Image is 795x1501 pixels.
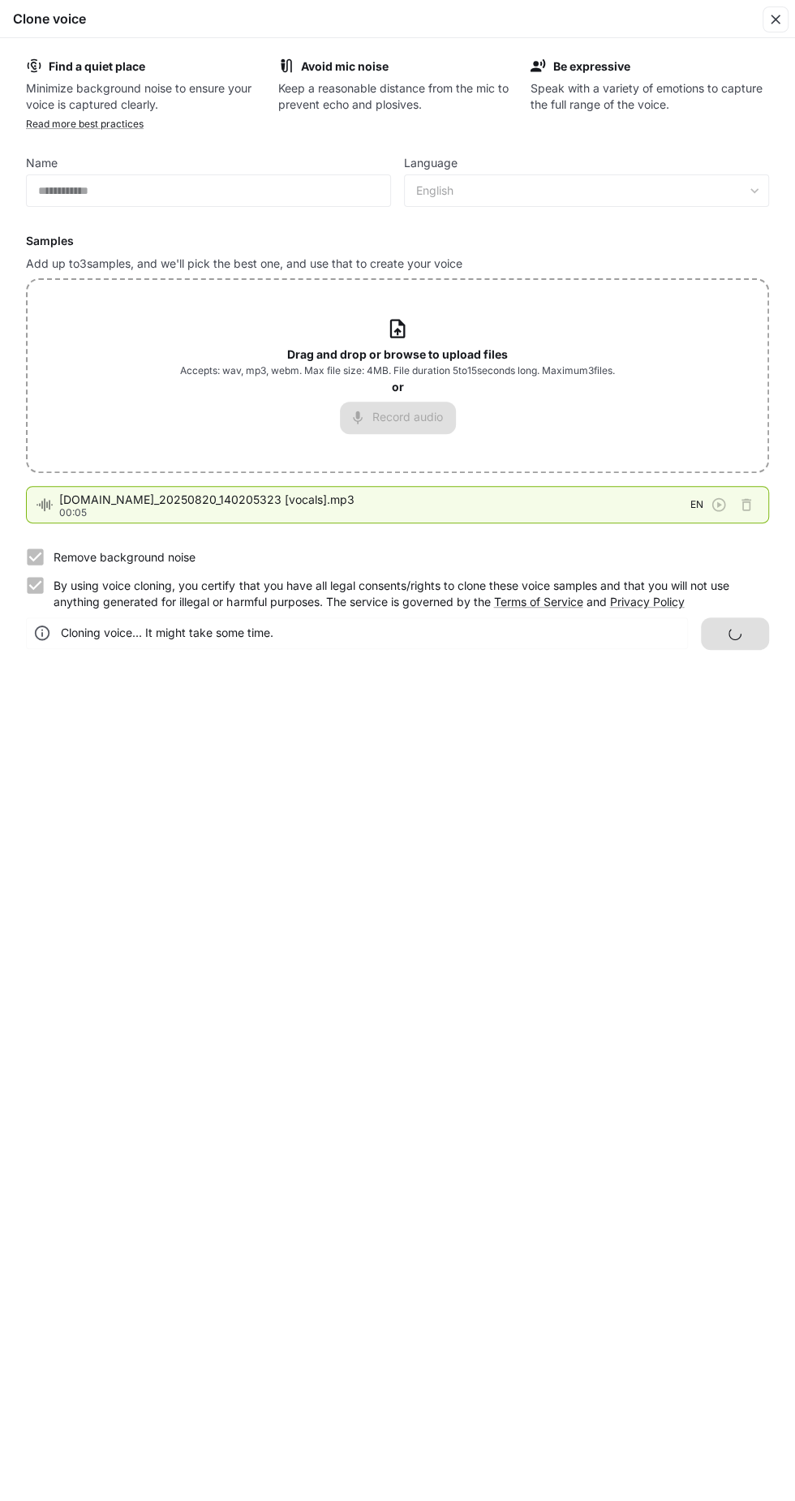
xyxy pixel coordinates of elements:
[404,157,458,169] p: Language
[26,256,769,272] p: Add up to 3 samples, and we'll pick the best one, and use that to create your voice
[278,80,518,113] p: Keep a reasonable distance from the mic to prevent echo and plosives.
[609,595,684,609] a: Privacy Policy
[287,347,508,361] b: Drag and drop or browse to upload files
[552,59,630,73] b: Be expressive
[26,80,265,113] p: Minimize background noise to ensure your voice is captured clearly.
[49,59,145,73] b: Find a quiet place
[392,380,404,394] b: or
[13,10,86,28] h5: Clone voice
[416,183,742,199] div: English
[405,183,768,199] div: English
[59,492,690,508] span: [DOMAIN_NAME]_20250820_140205323 [vocals].mp3
[301,59,389,73] b: Avoid mic noise
[180,363,615,379] span: Accepts: wav, mp3, webm. Max file size: 4MB. File duration 5 to 15 seconds long. Maximum 3 files.
[54,578,756,610] p: By using voice cloning, you certify that you have all legal consents/rights to clone these voice ...
[690,497,703,513] span: EN
[54,549,196,566] p: Remove background noise
[61,618,273,647] div: Cloning voice... It might take some time.
[26,233,769,249] h6: Samples
[493,595,582,609] a: Terms of Service
[530,80,769,113] p: Speak with a variety of emotions to capture the full range of the voice.
[26,118,144,130] a: Read more best practices
[26,157,58,169] p: Name
[59,508,690,518] p: 00:05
